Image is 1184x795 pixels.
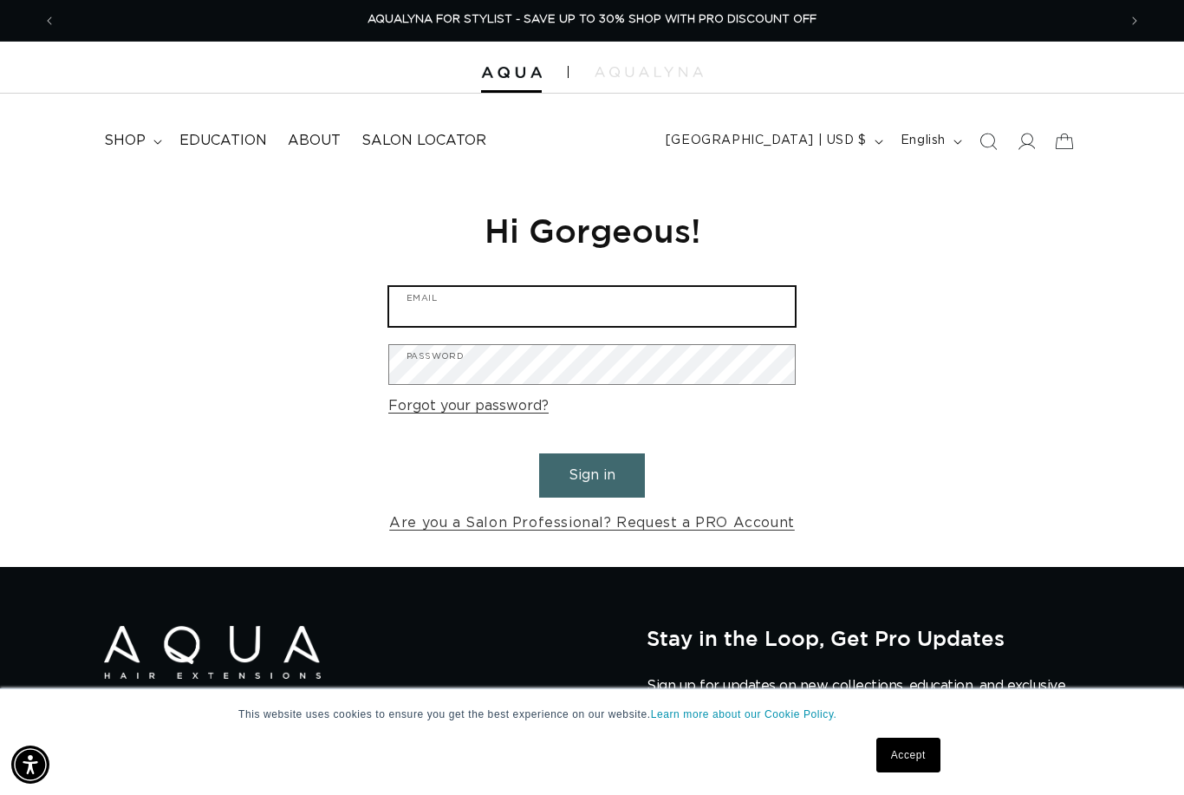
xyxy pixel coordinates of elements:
h1: Hi Gorgeous! [388,209,796,251]
p: Sign up for updates on new collections, education, and exclusive offers — plus 10% off your first... [647,678,1080,711]
a: Education [169,121,277,160]
a: Learn more about our Cookie Policy. [651,708,837,720]
a: About [277,121,351,160]
h2: Stay in the Loop, Get Pro Updates [647,626,1080,650]
summary: shop [94,121,169,160]
img: aqualyna.com [595,67,703,77]
button: English [890,125,969,158]
p: This website uses cookies to ensure you get the best experience on our website. [238,707,946,722]
summary: Search [969,122,1007,160]
button: [GEOGRAPHIC_DATA] | USD $ [655,125,890,158]
span: About [288,132,341,150]
button: Next announcement [1116,4,1154,37]
a: Accept [876,738,940,772]
input: Email [389,287,795,326]
span: Education [179,132,267,150]
a: Forgot your password? [388,394,549,419]
button: Previous announcement [30,4,68,37]
a: Salon Locator [351,121,497,160]
iframe: Chat Widget [943,608,1184,795]
a: Are you a Salon Professional? Request a PRO Account [389,511,795,536]
span: shop [104,132,146,150]
span: AQUALYNA FOR STYLIST - SAVE UP TO 30% SHOP WITH PRO DISCOUNT OFF [368,14,816,25]
img: Aqua Hair Extensions [104,626,321,679]
span: English [901,132,946,150]
img: Aqua Hair Extensions [481,67,542,79]
button: Sign in [539,453,645,498]
span: [GEOGRAPHIC_DATA] | USD $ [666,132,867,150]
div: Accessibility Menu [11,746,49,784]
span: Salon Locator [361,132,486,150]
